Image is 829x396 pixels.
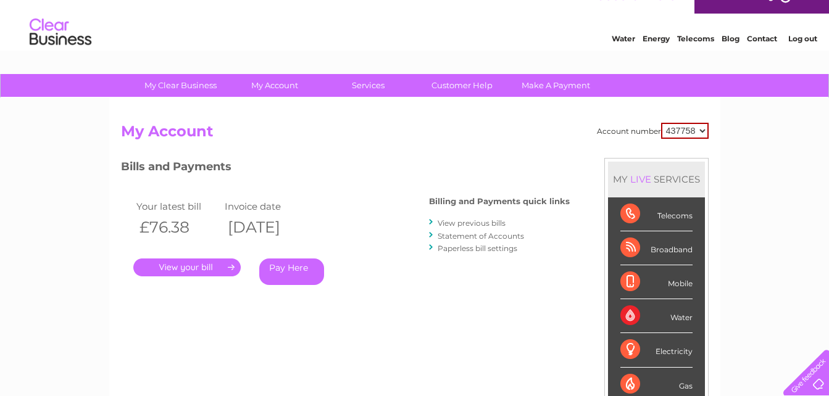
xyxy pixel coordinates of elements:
[608,162,705,197] div: MY SERVICES
[133,215,222,240] th: £76.38
[133,198,222,215] td: Your latest bill
[747,52,777,62] a: Contact
[643,52,670,62] a: Energy
[130,74,231,97] a: My Clear Business
[620,197,693,231] div: Telecoms
[596,6,681,22] a: 0333 014 3131
[438,231,524,241] a: Statement of Accounts
[411,74,513,97] a: Customer Help
[133,258,241,276] a: .
[123,7,707,60] div: Clear Business is a trading name of Verastar Limited (registered in [GEOGRAPHIC_DATA] No. 3667643...
[29,32,92,70] img: logo.png
[677,52,714,62] a: Telecoms
[121,123,709,146] h2: My Account
[429,197,570,206] h4: Billing and Payments quick links
[722,52,739,62] a: Blog
[121,158,570,179] h3: Bills and Payments
[612,52,635,62] a: Water
[222,215,310,240] th: [DATE]
[438,244,517,253] a: Paperless bill settings
[438,218,506,228] a: View previous bills
[317,74,419,97] a: Services
[788,52,817,62] a: Log out
[620,299,693,333] div: Water
[628,173,654,185] div: LIVE
[223,74,325,97] a: My Account
[620,231,693,265] div: Broadband
[222,198,310,215] td: Invoice date
[620,333,693,367] div: Electricity
[259,258,324,285] a: Pay Here
[505,74,607,97] a: Make A Payment
[620,265,693,299] div: Mobile
[597,123,709,139] div: Account number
